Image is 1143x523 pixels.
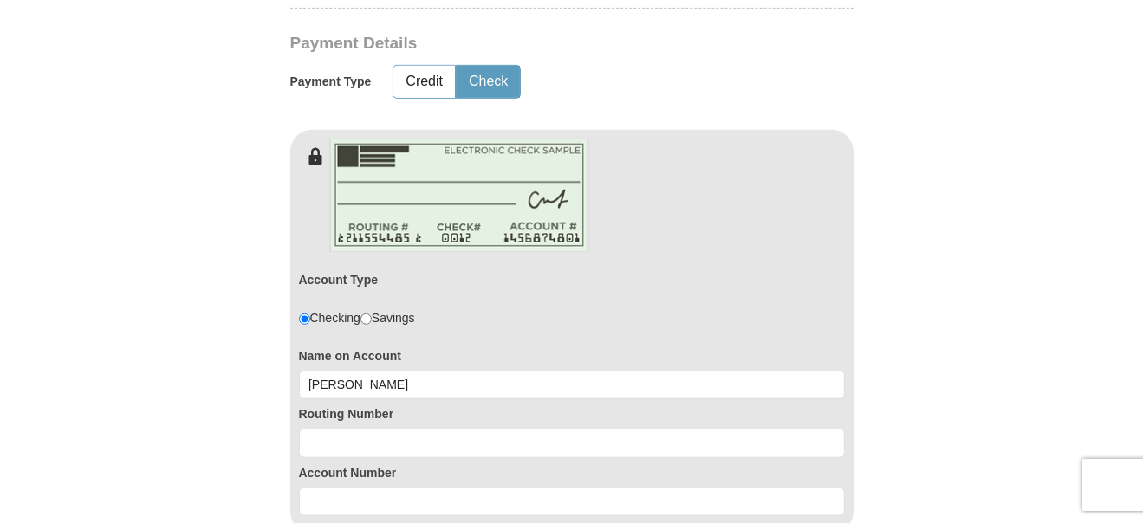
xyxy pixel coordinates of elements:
h5: Payment Type [290,74,372,89]
label: Account Type [299,271,379,288]
img: check-en.png [329,139,589,252]
button: Check [457,66,520,98]
div: Checking Savings [299,309,415,326]
h3: Payment Details [290,34,732,54]
button: Credit [393,66,455,98]
label: Account Number [299,464,845,481]
label: Name on Account [299,347,845,365]
label: Routing Number [299,405,845,423]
